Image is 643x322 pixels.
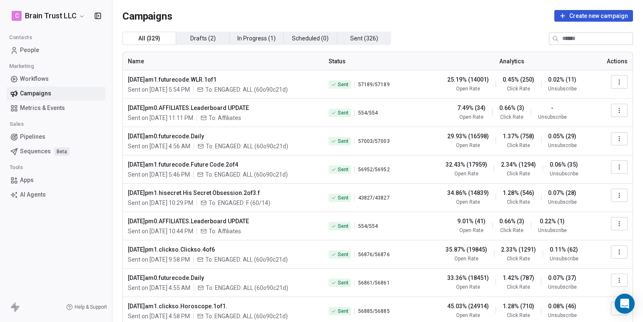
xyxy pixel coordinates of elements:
span: 0.22% (1) [540,217,565,225]
span: To: ENGAGED: ALL (60o90c21d) [205,312,288,320]
a: Help & Support [66,304,107,310]
span: 35.87% (19845) [446,245,487,254]
span: C [15,12,19,20]
span: To: ENGAGED: ALL (60o90c21d) [205,170,288,179]
span: 1.28% (710) [503,302,534,310]
span: Open Rate [454,255,479,262]
span: Marketing [5,60,37,72]
span: Click Rate [507,85,530,92]
span: 57003 / 57003 [358,138,389,145]
span: Metrics & Events [20,104,65,112]
span: 34.86% (14839) [447,189,489,197]
span: People [20,46,39,55]
span: Sent on [DATE] 5:46 PM [128,170,190,179]
span: Open Rate [456,312,480,319]
span: 0.11% (62) [550,245,578,254]
span: 56876 / 56876 [358,251,389,258]
span: Unsubscribe [548,199,577,205]
span: To: ENGAGED: ALL (60o90c21d) [206,142,288,150]
span: Tools [6,161,27,174]
span: Click Rate [507,255,530,262]
span: Unsubscribe [548,85,577,92]
span: Unsubscribe [548,142,577,149]
div: Open Intercom Messenger [615,294,635,314]
span: Sent [338,280,349,286]
span: Click Rate [507,312,530,319]
span: To: Affiliates [209,227,241,235]
span: 0.66% (3) [499,104,524,112]
span: 56885 / 56885 [358,308,389,315]
span: Sent on [DATE] 5:54 PM [128,85,190,94]
span: 57189 / 57189 [358,81,389,88]
span: AI Agents [20,190,46,199]
span: Pipelines [20,132,45,141]
span: Sequences [20,147,51,156]
span: 43827 / 43827 [358,195,389,201]
span: Open Rate [456,199,480,205]
span: 2.34% (1294) [501,160,536,169]
span: Click Rate [507,170,530,177]
span: To: ENGAGED: ALL (60o90c21d) [205,255,288,264]
span: [DATE]pm0.AFFILIATES.Leaderboard UPDATE [128,104,319,112]
span: 0.02% (11) [548,75,576,84]
span: Sent [338,110,349,116]
span: Sent [338,166,349,173]
span: Sent [338,81,349,88]
span: Sent [338,138,349,145]
span: 7.49% (34) [457,104,486,112]
span: In Progress ( 1 ) [237,34,276,43]
span: To: ENGAGED: ALL (60o90c21d) [205,85,288,94]
a: SequencesBeta [7,145,105,158]
span: Click Rate [507,284,530,290]
span: 0.07% (28) [548,189,576,197]
span: 25.19% (14001) [447,75,489,84]
span: Click Rate [500,227,523,234]
span: 2.33% (1291) [501,245,536,254]
span: Unsubscribe [538,227,567,234]
span: Click Rate [507,142,530,149]
span: [DATE]am1.clickso.Horoscope.1of1. [128,302,319,310]
span: To: ENGAGED: F (60/14) [209,199,270,207]
span: Sent [338,251,349,258]
span: 554 / 554 [358,110,378,116]
span: Unsubscribe [538,114,567,120]
span: Sent on [DATE] 4:55 AM [128,284,190,292]
span: Scheduled ( 0 ) [292,34,329,43]
a: AI Agents [7,188,105,202]
span: Beta [54,147,70,156]
span: Unsubscribe [550,170,578,177]
span: Apps [20,176,34,185]
span: Open Rate [459,227,483,234]
span: Sent on [DATE] 10:29 PM [128,199,193,207]
span: Campaigns [122,10,172,22]
span: 9.01% (41) [457,217,486,225]
a: Metrics & Events [7,101,105,115]
span: Open Rate [454,170,479,177]
span: 33.36% (18451) [447,274,489,282]
span: - [551,104,553,112]
span: 0.07% (37) [548,274,576,282]
span: [DATE]pm1.hisecret.His Secret Obsession.2of3.f [128,189,319,197]
button: Create new campaign [554,10,633,22]
th: Actions [596,52,633,70]
span: 1.28% (546) [503,189,534,197]
a: People [7,43,105,57]
span: Sent on [DATE] 10:44 PM [128,227,193,235]
span: 0.66% (3) [499,217,524,225]
span: Sales [6,118,27,130]
th: Status [324,52,428,70]
span: Open Rate [456,85,480,92]
span: Click Rate [507,199,530,205]
span: 554 / 554 [358,223,378,230]
span: Campaigns [20,89,51,98]
a: Pipelines [7,130,105,144]
span: [DATE]pm0.AFFILIATES.Leaderboard UPDATE [128,217,319,225]
span: [DATE]am0.futurecode.Daily [128,132,319,140]
span: Contacts [5,31,36,44]
a: Apps [7,173,105,187]
span: [DATE]am1.futurecode.Future Code.2of4 [128,160,319,169]
span: Sent [338,223,349,230]
span: [DATE]am0.futurecode.Daily [128,274,319,282]
span: Open Rate [456,284,480,290]
span: 32.43% (17959) [446,160,487,169]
